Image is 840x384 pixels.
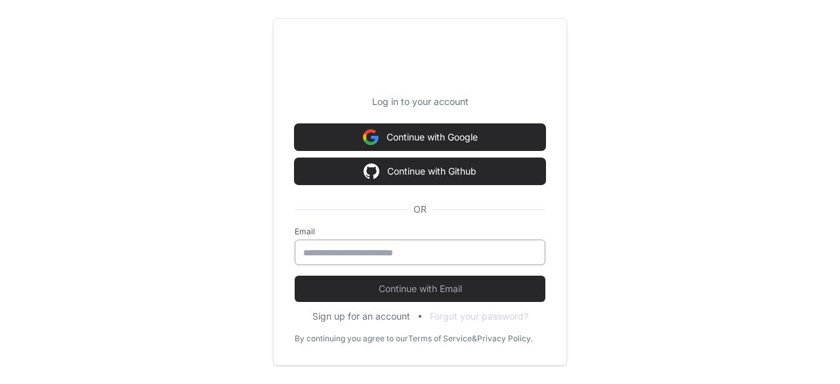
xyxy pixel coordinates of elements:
p: Log in to your account [295,95,545,108]
div: & [472,333,477,344]
a: Terms of Service [408,333,472,344]
img: Sign in with google [363,124,379,150]
button: Continue with Google [295,124,545,150]
button: Sign up for an account [312,310,410,323]
img: Sign in with google [364,158,379,184]
button: Forgot your password? [430,310,528,323]
label: Email [295,226,545,237]
span: OR [408,203,432,216]
button: Continue with Email [295,276,545,302]
span: Continue with Email [295,282,545,295]
button: Continue with Github [295,158,545,184]
a: Privacy Policy. [477,333,532,344]
div: By continuing you agree to our [295,333,408,344]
